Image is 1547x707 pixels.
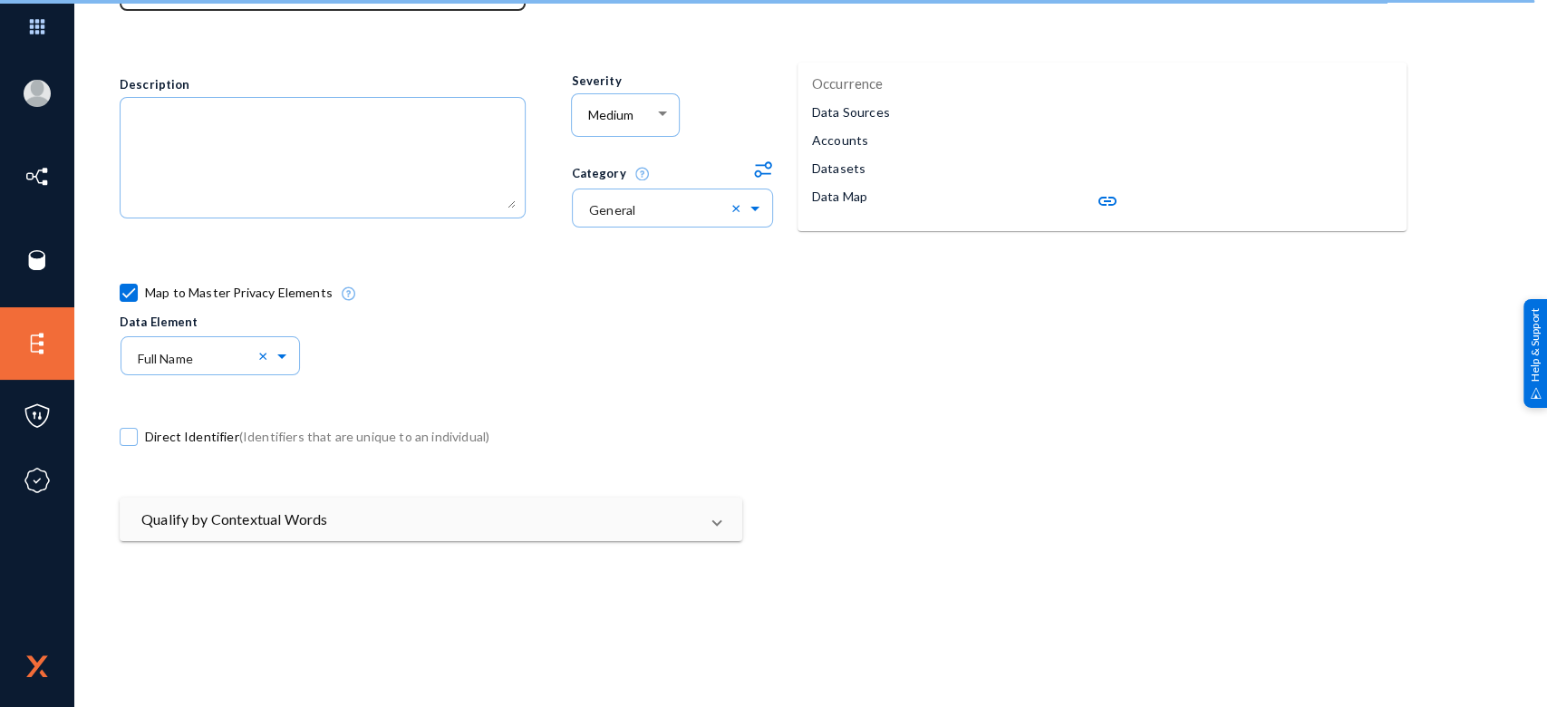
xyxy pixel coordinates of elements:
[239,429,489,444] span: (Identifiers that are unique to an individual)
[258,347,274,363] span: Clear all
[24,163,51,190] img: icon-inventory.svg
[24,467,51,494] img: icon-compliance.svg
[120,315,198,329] span: Data Element
[24,402,51,430] img: icon-policies.svg
[812,159,865,178] p: Datasets
[120,498,742,541] mat-expansion-panel-header: Qualify by Contextual Words
[1523,299,1547,408] div: Help & Support
[141,508,699,530] mat-panel-title: Qualify by Contextual Words
[812,187,867,206] p: Data Map
[1530,387,1542,399] img: help_support.svg
[812,131,868,150] p: Accounts
[120,76,570,94] div: Description
[24,247,51,274] img: icon-sources.svg
[812,102,890,121] p: Data Sources
[24,330,51,357] img: icon-elements.svg
[145,423,489,450] span: Direct Identifier
[731,199,747,216] span: Clear all
[24,80,51,107] img: blank-profile-picture.png
[145,279,333,306] span: Map to Master Privacy Elements
[812,73,884,94] p: Occurrence
[1097,190,1118,212] mat-icon: link
[10,7,64,46] img: app launcher
[588,107,633,122] span: Medium
[571,166,648,180] span: Category
[571,73,773,91] div: Severity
